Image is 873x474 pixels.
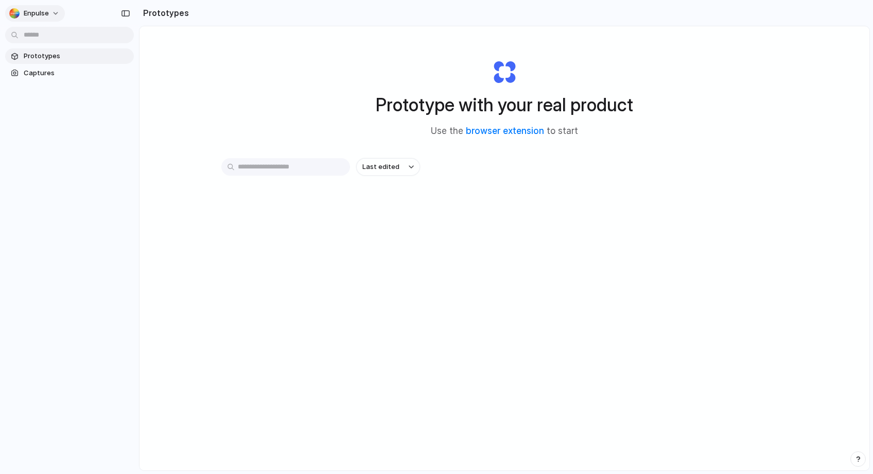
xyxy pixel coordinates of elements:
span: Last edited [362,162,399,172]
a: Prototypes [5,48,134,64]
span: Prototypes [24,51,130,61]
span: Use the to start [431,125,578,138]
span: Enpulse [24,8,49,19]
button: Last edited [356,158,420,176]
button: Enpulse [5,5,65,22]
span: Captures [24,68,130,78]
a: browser extension [466,126,544,136]
a: Captures [5,65,134,81]
h1: Prototype with your real product [376,91,633,118]
h2: Prototypes [139,7,189,19]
